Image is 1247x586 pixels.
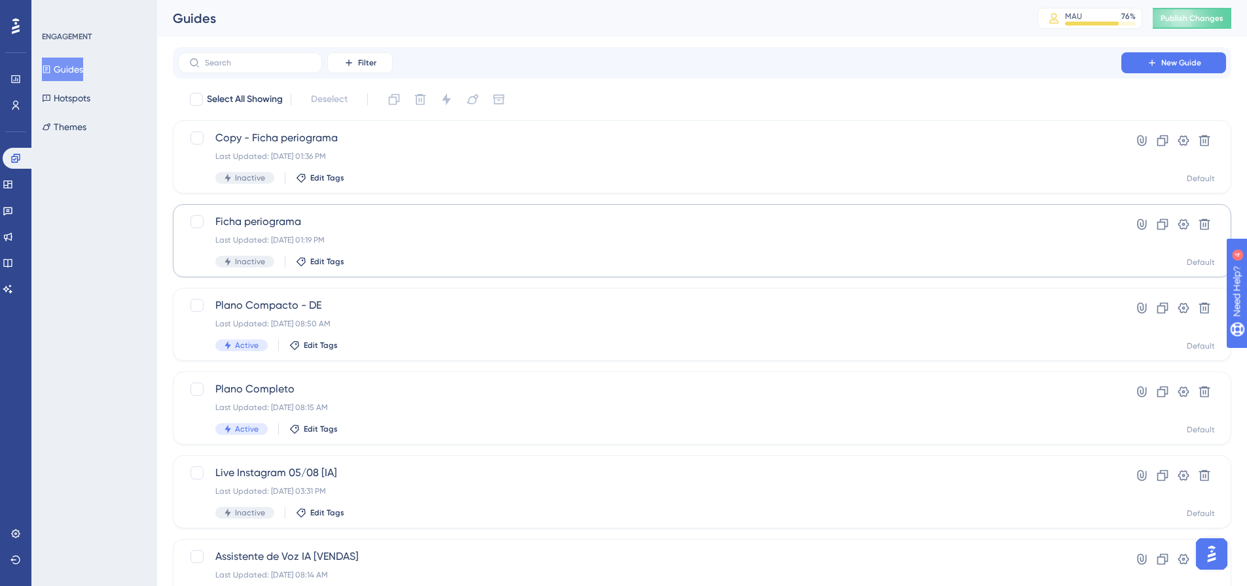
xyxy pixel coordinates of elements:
div: Last Updated: [DATE] 08:14 AM [215,570,1084,580]
button: Themes [42,115,86,139]
span: Assistente de Voz IA [VENDAS] [215,549,1084,564]
button: New Guide [1121,52,1226,73]
div: Default [1187,508,1215,519]
button: Guides [42,58,83,81]
span: Edit Tags [310,256,344,267]
button: Edit Tags [289,340,338,351]
div: Guides [173,9,1005,27]
div: Default [1187,424,1215,435]
span: Inactive [235,173,265,183]
span: Copy - Ficha periograma [215,130,1084,146]
div: Last Updated: [DATE] 03:31 PM [215,486,1084,496]
button: Deselect [299,88,359,111]
div: 76 % [1121,11,1136,22]
span: Edit Tags [304,340,338,351]
input: Search [205,58,311,67]
div: 4 [91,7,95,17]
span: Active [235,424,259,434]
span: Filter [358,58,376,68]
span: Publish Changes [1161,13,1223,24]
div: Default [1187,173,1215,184]
span: Edit Tags [310,508,344,518]
button: Edit Tags [296,173,344,183]
button: Hotspots [42,86,90,110]
iframe: UserGuiding AI Assistant Launcher [1192,534,1231,574]
div: ENGAGEMENT [42,31,92,42]
div: Last Updated: [DATE] 01:19 PM [215,235,1084,245]
span: Select All Showing [207,92,283,107]
span: Inactive [235,256,265,267]
button: Publish Changes [1153,8,1231,29]
span: Live Instagram 05/08 [IA] [215,465,1084,481]
span: Active [235,340,259,351]
div: Last Updated: [DATE] 08:15 AM [215,402,1084,413]
button: Edit Tags [296,256,344,267]
div: Last Updated: [DATE] 08:50 AM [215,319,1084,329]
div: Default [1187,341,1215,351]
span: Deselect [311,92,348,107]
div: Default [1187,257,1215,267]
span: Inactive [235,508,265,518]
div: Last Updated: [DATE] 01:36 PM [215,151,1084,162]
span: Plano Completo [215,381,1084,397]
div: MAU [1065,11,1082,22]
button: Filter [327,52,393,73]
span: Need Help? [31,3,82,19]
span: Edit Tags [304,424,338,434]
button: Edit Tags [296,508,344,518]
span: New Guide [1161,58,1201,68]
span: Plano Compacto - DE [215,298,1084,313]
span: Ficha periograma [215,214,1084,230]
span: Edit Tags [310,173,344,183]
button: Edit Tags [289,424,338,434]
